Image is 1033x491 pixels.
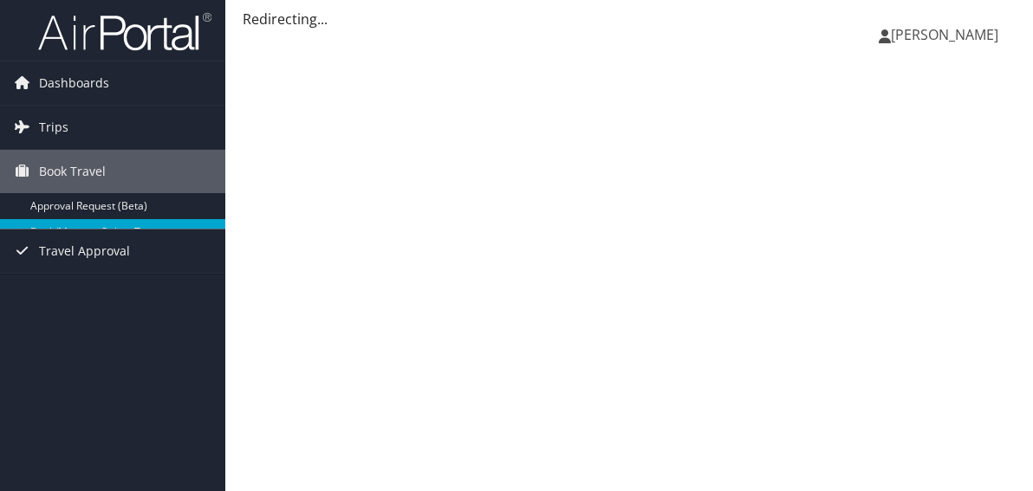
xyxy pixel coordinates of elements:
img: airportal-logo.png [38,11,211,52]
span: [PERSON_NAME] [891,25,998,44]
span: Book Travel [39,150,106,193]
a: [PERSON_NAME] [879,9,1016,61]
span: Travel Approval [39,229,130,273]
span: Dashboards [39,61,109,105]
div: Redirecting... [243,9,1016,29]
span: Trips [39,106,68,149]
